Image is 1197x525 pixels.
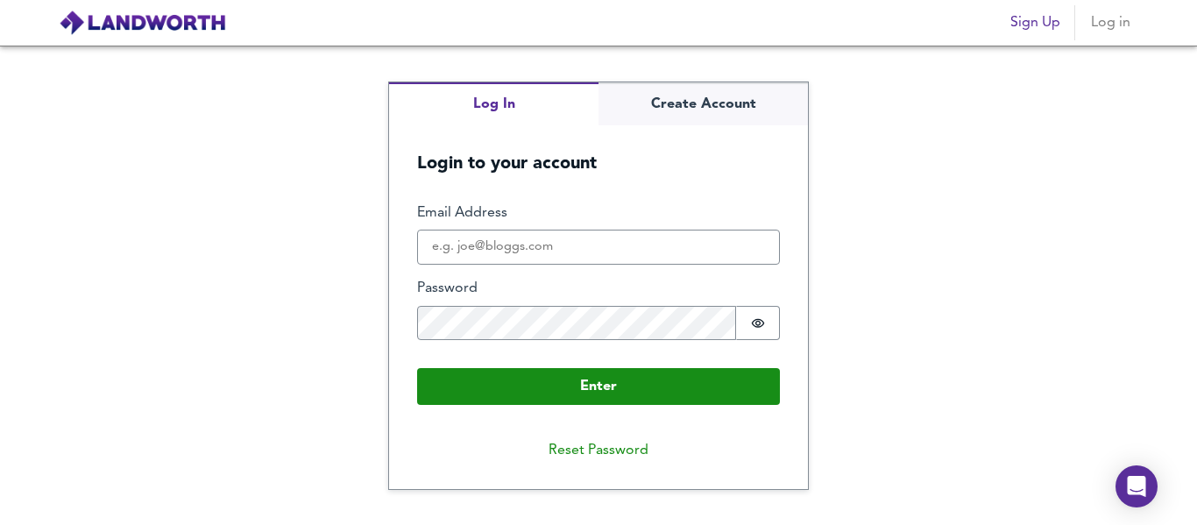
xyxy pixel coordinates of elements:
[736,306,780,341] button: Show password
[535,433,662,468] button: Reset Password
[59,10,226,36] img: logo
[417,368,780,405] button: Enter
[598,82,808,125] button: Create Account
[1010,11,1060,35] span: Sign Up
[1089,11,1131,35] span: Log in
[1082,5,1138,40] button: Log in
[389,82,598,125] button: Log In
[417,203,780,223] label: Email Address
[1003,5,1067,40] button: Sign Up
[417,279,780,299] label: Password
[1116,465,1158,507] div: Open Intercom Messenger
[389,125,808,175] h5: Login to your account
[417,230,780,265] input: e.g. joe@bloggs.com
